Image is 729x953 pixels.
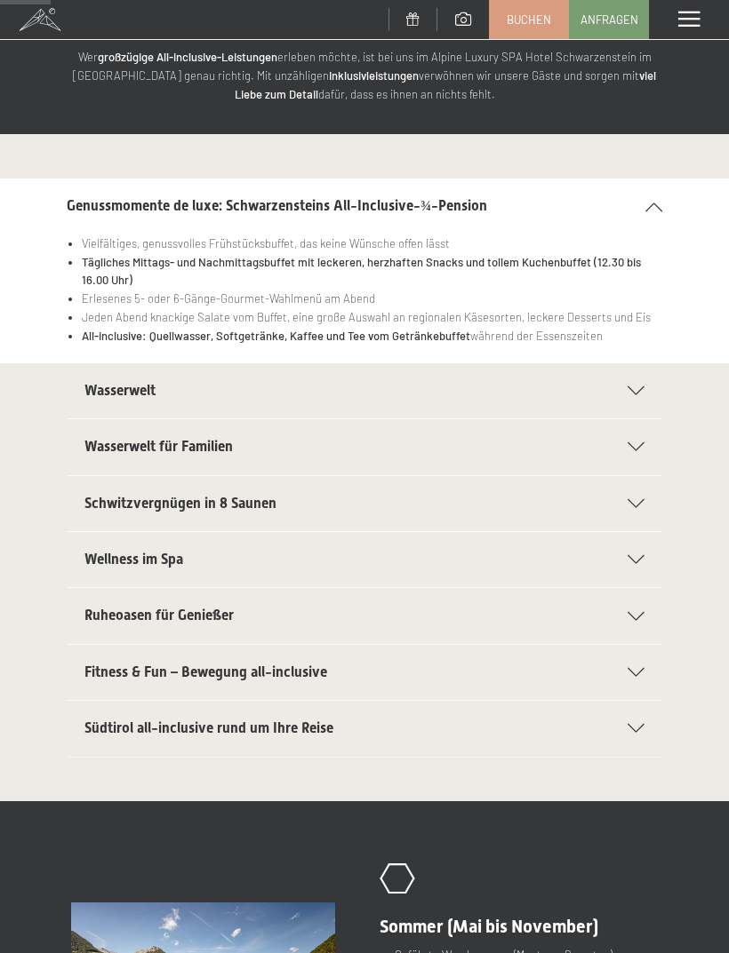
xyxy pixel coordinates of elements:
strong: All-inclusive: Quellwasser, Softgetränke, Kaffee und Tee vom Getränkebuffet [82,329,470,343]
span: Sommer (Mai bis November) [380,916,598,937]
a: Anfragen [570,1,648,38]
strong: Inklusivleistungen [329,68,419,83]
p: Wer erleben möchte, ist bei uns im Alpine Luxury SPA Hotel Schwarzenstein im [GEOGRAPHIC_DATA] ge... [71,48,658,103]
span: Wasserwelt [84,382,156,399]
li: Vielfältiges, genussvolles Frühstücksbuffet, das keine Wünsche offen lässt [82,234,662,253]
span: Wellness im Spa [84,551,183,568]
strong: großzügige All-inclusive-Leistungen [98,50,277,64]
a: Buchen [490,1,568,38]
strong: Tägliches Mittags- und Nachmittagsbuffet mit leckeren, herzhaften Snacks und tollem Kuchenbuffet ... [82,255,641,288]
span: Fitness & Fun – Bewegung all-inclusive [84,663,327,680]
li: während der Essenszeiten [82,327,662,345]
span: Schwitzvergnügen in 8 Saunen [84,495,276,512]
li: Jeden Abend knackige Salate vom Buffet, eine große Auswahl an regionalen Käsesorten, leckere Dess... [82,308,662,327]
span: Genussmomente de luxe: Schwarzensteins All-Inclusive-¾-Pension [67,197,487,214]
li: Erlesenes 5- oder 6-Gänge-Gourmet-Wahlmenü am Abend [82,290,662,308]
span: Anfragen [581,12,638,28]
strong: viel Liebe zum Detail [235,68,657,101]
span: Wasserwelt für Familien [84,438,233,455]
span: Ruheoasen für Genießer [84,607,234,623]
span: Südtirol all-inclusive rund um Ihre Reise [84,719,333,736]
span: Buchen [507,12,551,28]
